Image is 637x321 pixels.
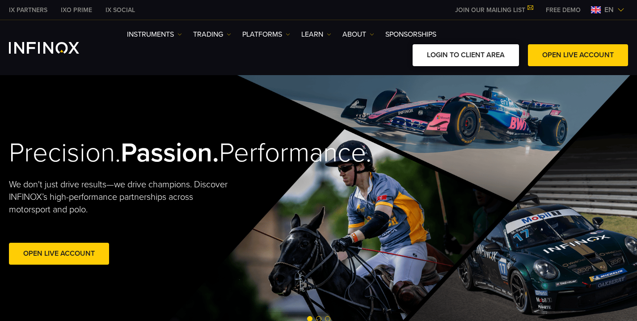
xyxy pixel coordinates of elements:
a: INFINOX Logo [9,42,100,54]
a: INFINOX [54,5,99,15]
strong: Passion. [121,137,219,169]
a: OPEN LIVE ACCOUNT [528,44,628,66]
a: PLATFORMS [242,29,290,40]
a: ABOUT [342,29,374,40]
a: Learn [301,29,331,40]
a: SPONSORSHIPS [385,29,436,40]
a: INFINOX [99,5,142,15]
a: Open Live Account [9,243,109,265]
a: Instruments [127,29,182,40]
p: We don't just drive results—we drive champions. Discover INFINOX’s high-performance partnerships ... [9,178,232,216]
span: en [601,4,617,15]
a: JOIN OUR MAILING LIST [448,6,539,14]
a: LOGIN TO CLIENT AREA [413,44,519,66]
a: INFINOX MENU [539,5,587,15]
h2: Precision. Performance. [9,137,287,169]
a: TRADING [193,29,231,40]
a: INFINOX [2,5,54,15]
